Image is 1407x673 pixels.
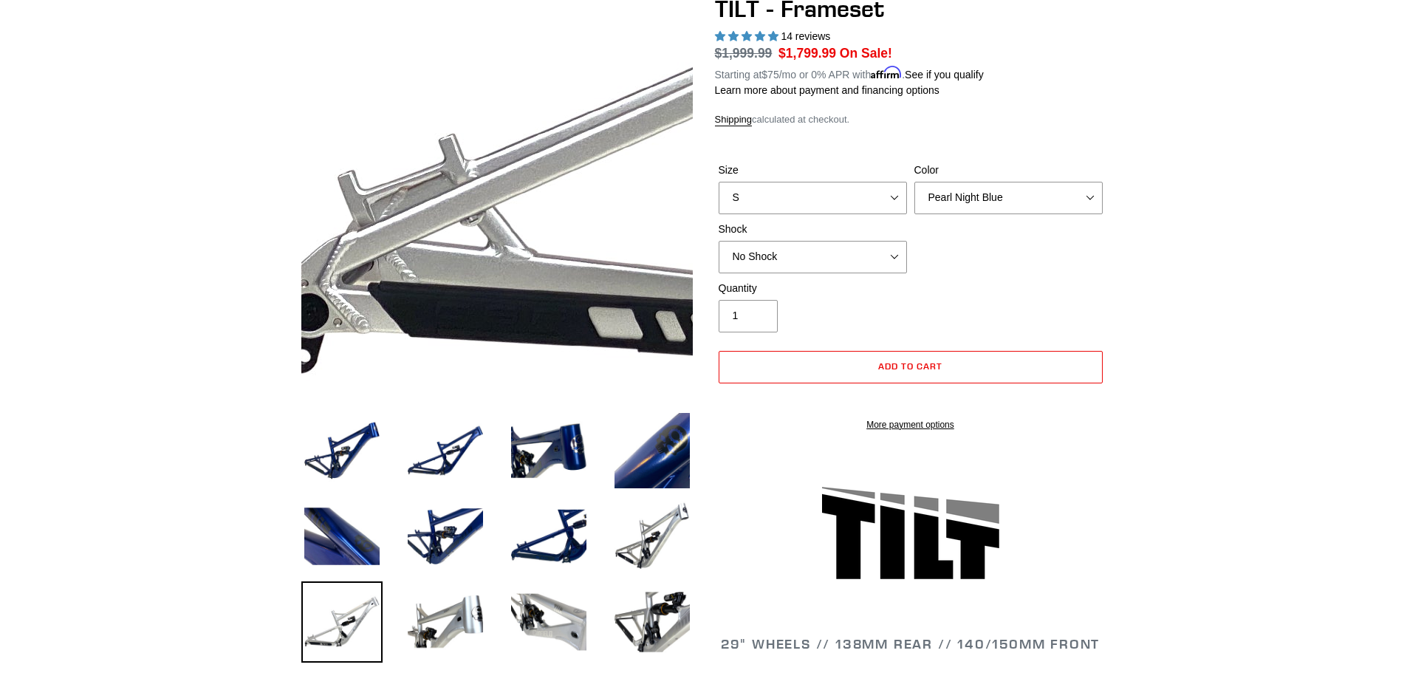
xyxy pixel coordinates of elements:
[781,30,830,42] span: 14 reviews
[719,281,907,296] label: Quantity
[301,410,383,491] img: Load image into Gallery viewer, TILT - Frameset
[508,410,589,491] img: Load image into Gallery viewer, TILT - Frameset
[508,496,589,577] img: Load image into Gallery viewer, TILT - Frameset
[715,114,753,126] a: Shipping
[871,66,902,79] span: Affirm
[905,69,984,81] a: See if you qualify - Learn more about Affirm Financing (opens in modal)
[840,44,892,63] span: On Sale!
[878,361,942,372] span: Add to cart
[301,581,383,663] img: Load image into Gallery viewer, TILT - Frameset
[719,351,1103,383] button: Add to cart
[715,30,781,42] span: 5.00 stars
[914,163,1103,178] label: Color
[508,581,589,663] img: Load image into Gallery viewer, TILT - Frameset
[719,222,907,237] label: Shock
[761,69,778,81] span: $75
[715,46,773,61] s: $1,999.99
[405,410,486,491] img: Load image into Gallery viewer, TILT - Frameset
[612,581,693,663] img: Load image into Gallery viewer, TILT - Frameset
[405,581,486,663] img: Load image into Gallery viewer, TILT - Frameset
[719,418,1103,431] a: More payment options
[301,496,383,577] img: Load image into Gallery viewer, TILT - Frameset
[715,112,1106,127] div: calculated at checkout.
[405,496,486,577] img: Load image into Gallery viewer, TILT - Frameset
[612,496,693,577] img: Load image into Gallery viewer, TILT - Frameset
[715,64,984,83] p: Starting at /mo or 0% APR with .
[612,410,693,491] img: Load image into Gallery viewer, TILT - Frameset
[715,84,939,96] a: Learn more about payment and financing options
[721,635,1100,652] span: 29" WHEELS // 138mm REAR // 140/150mm FRONT
[778,46,836,61] span: $1,799.99
[719,163,907,178] label: Size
